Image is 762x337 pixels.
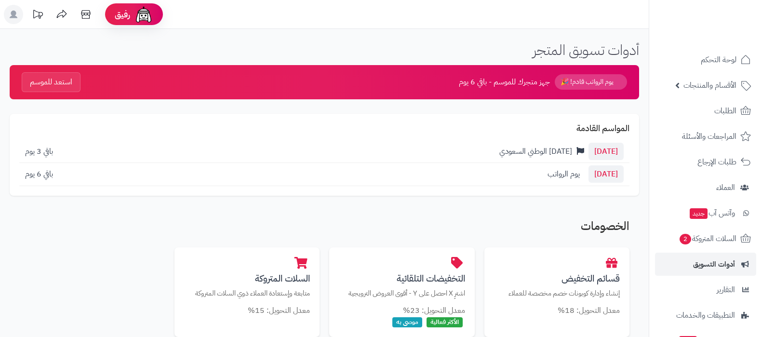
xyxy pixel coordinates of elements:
[25,168,53,180] span: باقي 6 يوم
[655,125,756,148] a: المراجعات والأسئلة
[655,253,756,276] a: أدوات التسويق
[680,234,692,245] span: 2
[484,247,630,326] a: قسائم التخفيضإنشاء وإدارة كوبونات خصم مخصصة للعملاء معدل التحويل: 18%
[696,7,753,27] img: logo-2.png
[555,74,627,90] span: يوم الرواتب قادم! 🎉
[548,168,580,180] span: يوم الرواتب
[558,305,620,316] small: معدل التحويل: 18%
[588,143,624,160] span: [DATE]
[697,155,736,169] span: طلبات الإرجاع
[403,305,465,316] small: معدل التحويل: 23%
[184,273,310,283] h3: السلات المتروكة
[717,283,735,297] span: التقارير
[676,309,735,322] span: التطبيقات والخدمات
[683,79,736,92] span: الأقسام والمنتجات
[25,146,53,157] span: باقي 3 يوم
[588,165,624,183] span: [DATE]
[499,146,572,157] span: [DATE] الوطني السعودي
[339,288,465,298] p: اشترِ X احصل على Y - أقوى العروض الترويجية
[655,278,756,301] a: التقارير
[26,5,50,27] a: تحديثات المنصة
[134,5,153,24] img: ai-face.png
[655,48,756,71] a: لوحة التحكم
[701,53,736,67] span: لوحة التحكم
[655,227,756,250] a: السلات المتروكة2
[115,9,130,20] span: رفيق
[339,273,465,283] h3: التخفيضات التلقائية
[248,305,310,316] small: معدل التحويل: 15%
[693,257,735,271] span: أدوات التسويق
[716,181,735,194] span: العملاء
[459,77,550,88] span: جهز متجرك للموسم - باقي 6 يوم
[494,288,620,298] p: إنشاء وإدارة كوبونات خصم مخصصة للعملاء
[714,104,736,118] span: الطلبات
[689,206,735,220] span: وآتس آب
[184,288,310,298] p: متابعة وإستعادة العملاء ذوي السلات المتروكة
[174,247,320,326] a: السلات المتروكةمتابعة وإستعادة العملاء ذوي السلات المتروكة معدل التحويل: 15%
[655,99,756,122] a: الطلبات
[679,232,736,245] span: السلات المتروكة
[19,220,629,237] h2: الخصومات
[533,42,639,58] h1: أدوات تسويق المتجر
[19,123,629,133] h2: المواسم القادمة
[329,247,475,337] a: التخفيضات التلقائيةاشترِ X احصل على Y - أقوى العروض الترويجية معدل التحويل: 23% الأكثر فعالية موص...
[655,304,756,327] a: التطبيقات والخدمات
[655,202,756,225] a: وآتس آبجديد
[690,208,708,219] span: جديد
[392,317,422,327] span: موصى به
[427,317,463,327] span: الأكثر فعالية
[655,176,756,199] a: العملاء
[494,273,620,283] h3: قسائم التخفيض
[655,150,756,174] a: طلبات الإرجاع
[22,72,80,92] button: استعد للموسم
[682,130,736,143] span: المراجعات والأسئلة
